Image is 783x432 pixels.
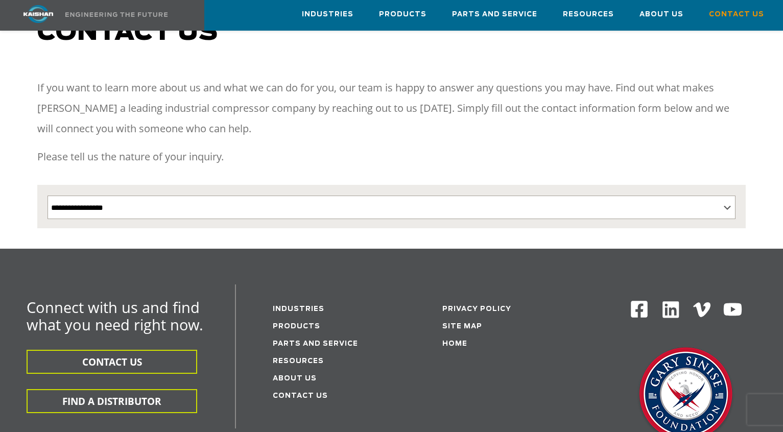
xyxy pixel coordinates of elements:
a: Parts and service [273,341,358,347]
a: Privacy Policy [442,306,511,313]
p: Please tell us the nature of your inquiry. [37,147,745,167]
a: Contact Us [709,1,764,28]
a: Parts and Service [452,1,537,28]
span: Connect with us and find what you need right now. [27,297,203,334]
a: Resources [563,1,614,28]
img: Youtube [723,300,743,320]
a: About Us [273,375,317,382]
span: Contact us [37,20,218,45]
a: Products [273,323,320,330]
span: Resources [563,9,614,20]
span: Contact Us [709,9,764,20]
p: If you want to learn more about us and what we can do for you, our team is happy to answer any qu... [37,78,745,139]
img: Linkedin [661,300,681,320]
img: Facebook [630,300,649,319]
button: FIND A DISTRIBUTOR [27,389,197,413]
span: About Us [639,9,683,20]
a: Home [442,341,467,347]
span: Products [379,9,426,20]
a: Contact Us [273,393,328,399]
a: Industries [273,306,324,313]
span: Industries [302,9,353,20]
a: Industries [302,1,353,28]
span: Parts and Service [452,9,537,20]
img: Vimeo [693,302,710,317]
a: Resources [273,358,324,365]
img: Engineering the future [65,12,168,17]
a: Products [379,1,426,28]
a: About Us [639,1,683,28]
a: Site Map [442,323,482,330]
button: CONTACT US [27,350,197,374]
